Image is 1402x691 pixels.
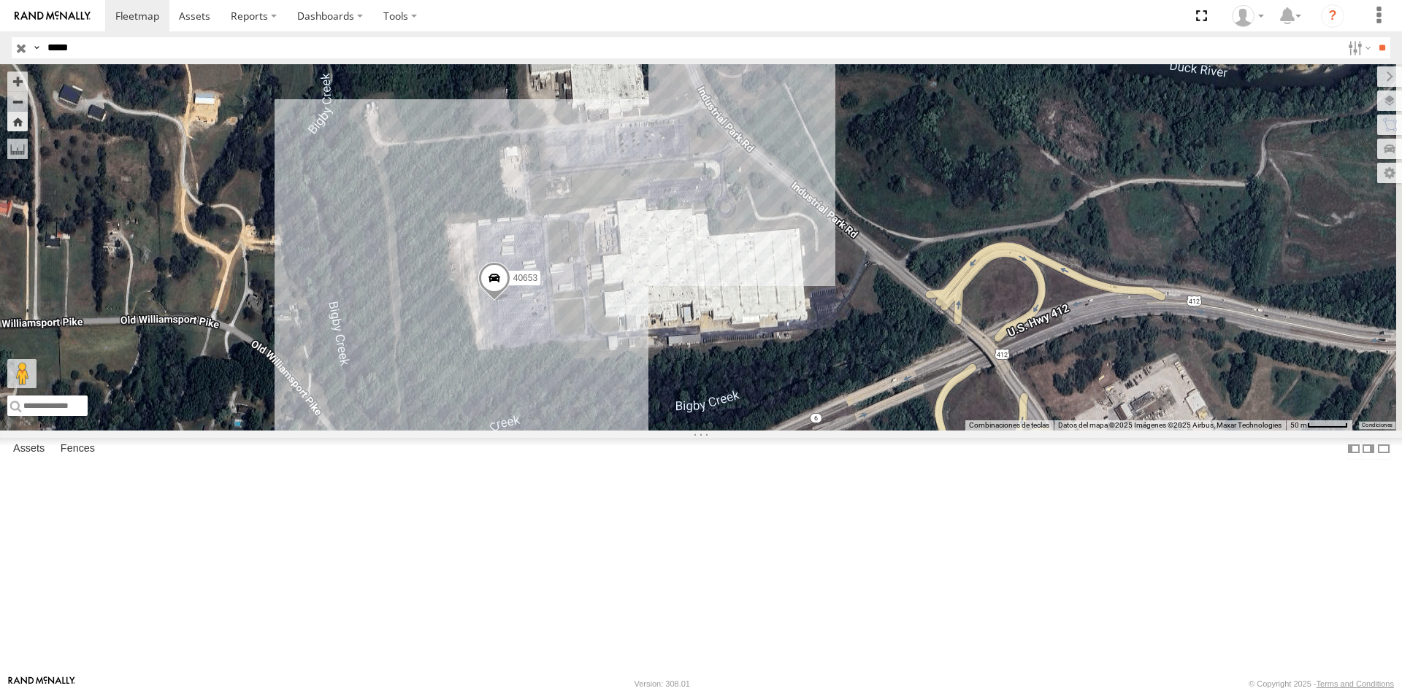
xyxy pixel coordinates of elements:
[1361,438,1376,459] label: Dock Summary Table to the Right
[6,439,52,459] label: Assets
[7,72,28,91] button: Zoom in
[7,139,28,159] label: Measure
[1377,163,1402,183] label: Map Settings
[1362,422,1393,428] a: Condiciones (se abre en una nueva pestaña)
[31,37,42,58] label: Search Query
[7,91,28,112] button: Zoom out
[1058,421,1282,429] span: Datos del mapa ©2025 Imágenes ©2025 Airbus, Maxar Technologies
[1249,679,1394,688] div: © Copyright 2025 -
[1286,420,1352,431] button: Escala del mapa: 50 m por 52 píxeles
[1342,37,1374,58] label: Search Filter Options
[1321,4,1344,28] i: ?
[635,679,690,688] div: Version: 308.01
[1347,438,1361,459] label: Dock Summary Table to the Left
[1317,679,1394,688] a: Terms and Conditions
[513,273,537,283] span: 40653
[1376,438,1391,459] label: Hide Summary Table
[969,420,1049,431] button: Combinaciones de teclas
[7,359,37,388] button: Arrastra el hombrecito naranja al mapa para abrir Street View
[1227,5,1269,27] div: Juan Lopez
[7,112,28,131] button: Zoom Home
[1290,421,1307,429] span: 50 m
[8,676,75,691] a: Visit our Website
[15,11,91,21] img: rand-logo.svg
[53,439,102,459] label: Fences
